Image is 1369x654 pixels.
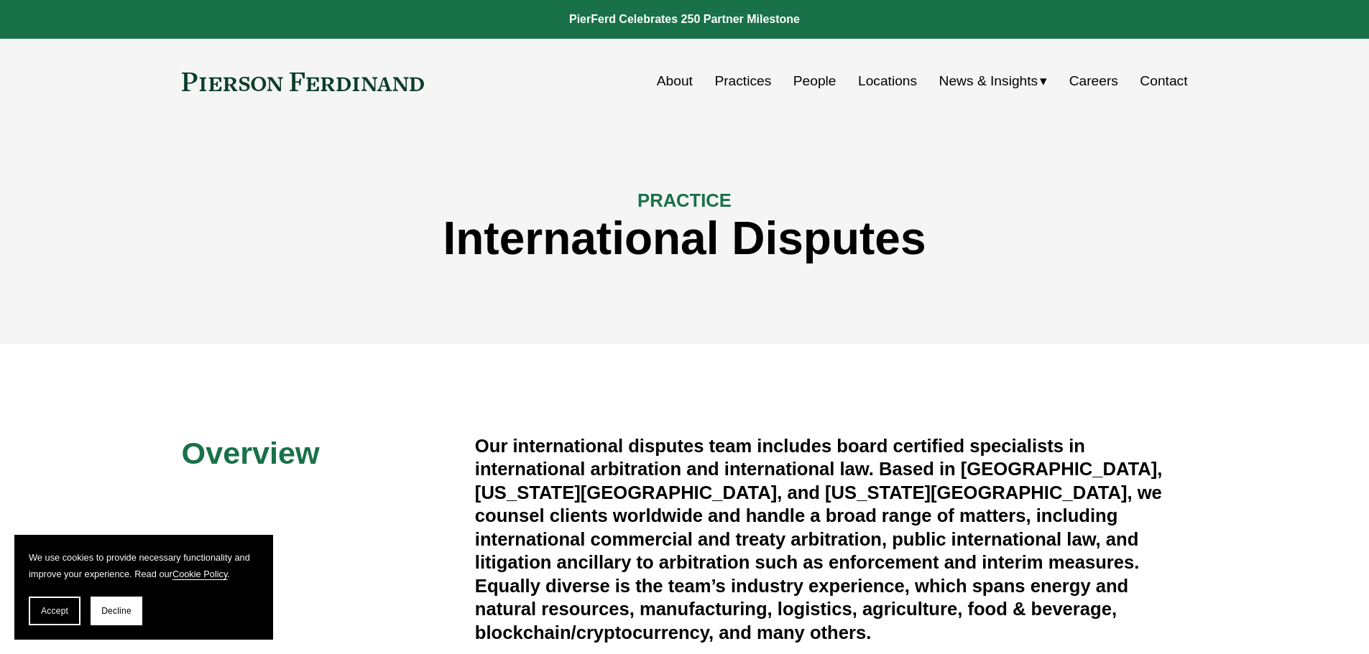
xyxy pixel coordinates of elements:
a: Contact [1140,67,1187,95]
span: Decline [101,606,132,616]
h4: Our international disputes team includes board certified specialists in international arbitration... [475,434,1188,644]
button: Accept [29,597,80,625]
span: News & Insights [939,69,1038,94]
p: We use cookies to provide necessary functionality and improve your experience. Read our . [29,549,259,582]
a: Careers [1069,67,1118,95]
section: Cookie banner [14,535,273,640]
span: PRACTICE [637,190,732,210]
button: Decline [91,597,142,625]
a: folder dropdown [939,67,1048,95]
span: Accept [41,606,68,616]
h1: International Disputes [182,212,1188,265]
a: People [793,67,836,95]
a: About [657,67,693,95]
span: Overview [182,436,320,470]
a: Locations [858,67,917,95]
a: Practices [714,67,771,95]
a: Cookie Policy [172,569,228,579]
